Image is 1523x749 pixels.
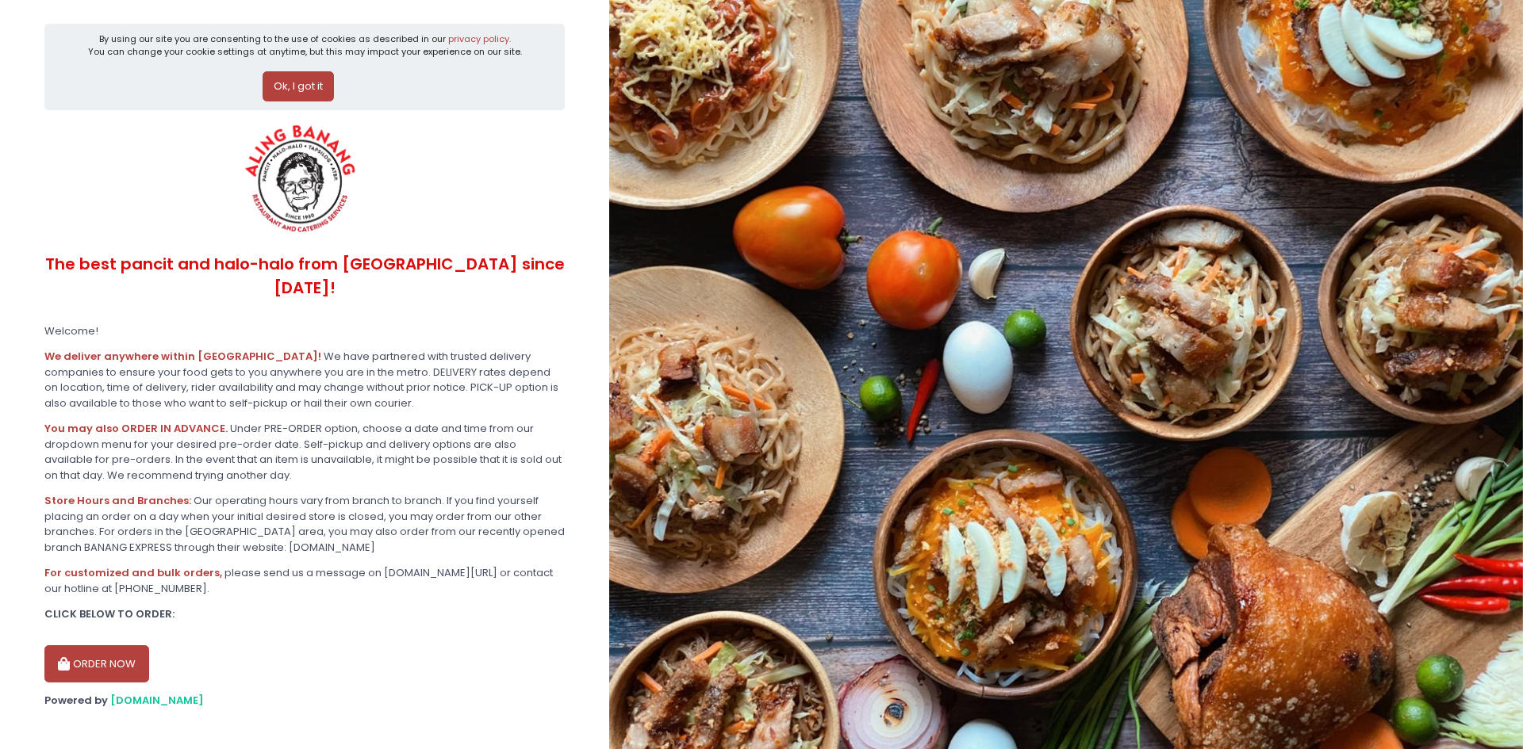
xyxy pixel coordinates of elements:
b: We deliver anywhere within [GEOGRAPHIC_DATA]! [44,349,321,364]
div: please send us a message on [DOMAIN_NAME][URL] or contact our hotline at [PHONE_NUMBER]. [44,565,565,596]
b: Store Hours and Branches: [44,493,191,508]
div: Under PRE-ORDER option, choose a date and time from our dropdown menu for your desired pre-order ... [44,421,565,483]
b: For customized and bulk orders, [44,565,222,580]
div: Powered by [44,693,565,709]
b: You may also ORDER IN ADVANCE. [44,421,228,436]
div: CLICK BELOW TO ORDER: [44,606,565,622]
button: ORDER NOW [44,645,149,683]
div: Our operating hours vary from branch to branch. If you find yourself placing an order on a day wh... [44,493,565,555]
a: [DOMAIN_NAME] [110,693,204,708]
div: We have partnered with trusted delivery companies to ensure your food gets to you anywhere you ar... [44,349,565,411]
button: Ok, I got it [263,71,334,101]
img: ALING BANANG [236,120,368,239]
div: By using our site you are consenting to the use of cookies as described in our You can change you... [88,32,522,59]
div: Welcome! [44,323,565,339]
div: The best pancit and halo-halo from [GEOGRAPHIC_DATA] since [DATE]! [44,239,565,313]
a: privacy policy. [448,32,511,45]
